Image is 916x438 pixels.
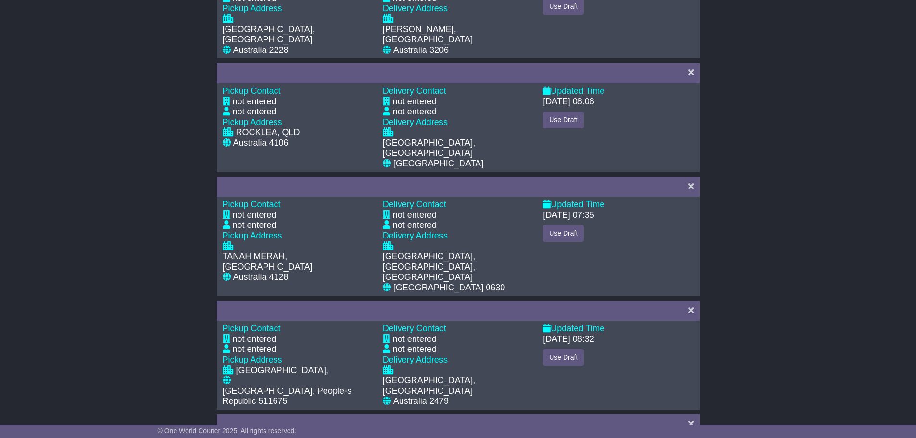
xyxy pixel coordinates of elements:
div: ROCKLEA, QLD [236,127,300,138]
span: Pickup Contact [223,200,281,209]
button: Use Draft [543,225,584,242]
span: Pickup Address [223,3,282,13]
div: not entered [393,107,437,117]
div: not entered [393,334,437,345]
div: not entered [233,344,276,355]
div: [DATE] 07:35 [543,210,594,221]
div: [DATE] 08:32 [543,334,594,345]
span: Pickup Contact [223,86,281,96]
span: Delivery Contact [383,86,446,96]
div: not entered [393,97,437,107]
span: Delivery Contact [383,200,446,209]
div: Updated Time [543,324,693,334]
button: Use Draft [543,349,584,366]
div: [GEOGRAPHIC_DATA], [GEOGRAPHIC_DATA] [383,138,533,159]
div: not entered [393,344,437,355]
div: Updated Time [543,86,693,97]
div: [GEOGRAPHIC_DATA] 0630 [393,283,505,293]
span: Delivery Address [383,3,448,13]
span: Delivery Address [383,355,448,364]
div: [GEOGRAPHIC_DATA], [GEOGRAPHIC_DATA] [223,25,373,45]
button: Use Draft [543,112,584,128]
div: not entered [233,210,276,221]
span: Delivery Contact [383,324,446,333]
div: [DATE] 08:06 [543,97,594,107]
span: Delivery Address [383,231,448,240]
div: TANAH MERAH, [GEOGRAPHIC_DATA] [223,251,373,272]
div: not entered [233,220,276,231]
div: Australia 4106 [233,138,289,149]
span: Pickup Contact [223,324,281,333]
div: Australia 2228 [233,45,289,56]
div: [GEOGRAPHIC_DATA], [GEOGRAPHIC_DATA], [GEOGRAPHIC_DATA] [383,251,533,283]
div: [GEOGRAPHIC_DATA], People-s Republic 511675 [223,386,373,407]
div: Updated Time [543,200,693,210]
div: [PERSON_NAME], [GEOGRAPHIC_DATA] [383,25,533,45]
div: not entered [233,334,276,345]
div: not entered [393,210,437,221]
div: not entered [233,107,276,117]
div: Australia 4128 [233,272,289,283]
div: not entered [233,97,276,107]
span: Pickup Address [223,117,282,127]
div: not entered [393,220,437,231]
div: [GEOGRAPHIC_DATA] [393,159,483,169]
div: Australia 3206 [393,45,449,56]
div: [GEOGRAPHIC_DATA], [236,365,328,376]
div: Australia 2479 [393,396,449,407]
span: Pickup Address [223,355,282,364]
span: © One World Courier 2025. All rights reserved. [158,427,297,435]
span: Pickup Address [223,231,282,240]
div: [GEOGRAPHIC_DATA], [GEOGRAPHIC_DATA] [383,375,533,396]
span: Delivery Address [383,117,448,127]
